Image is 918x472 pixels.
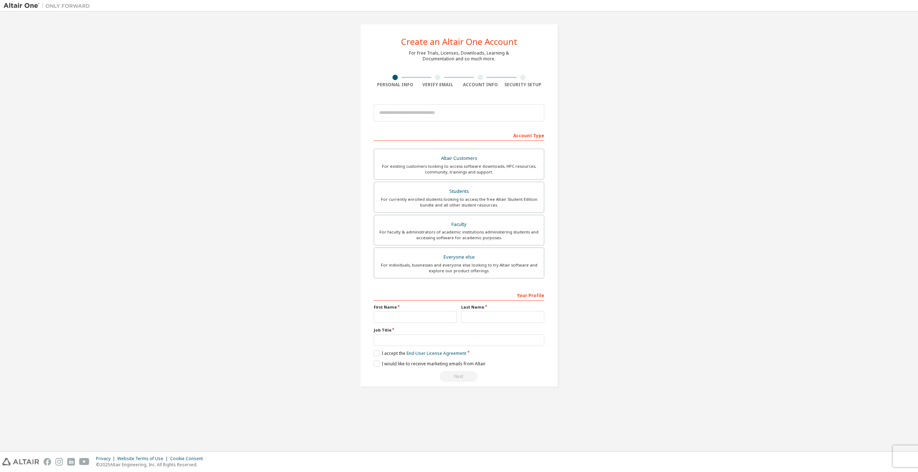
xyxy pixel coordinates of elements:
div: Account Type [374,129,544,141]
div: For currently enrolled students looking to access the free Altair Student Edition bundle and all ... [378,196,540,208]
div: For faculty & administrators of academic institutions administering students and accessing softwa... [378,229,540,241]
img: youtube.svg [79,458,90,466]
div: Faculty [378,219,540,230]
div: Altair Customers [378,153,540,163]
img: instagram.svg [55,458,63,466]
div: Account Info [459,82,502,88]
div: For existing customers looking to access software downloads, HPC resources, community, trainings ... [378,163,540,175]
img: facebook.svg [44,458,51,466]
div: Your Profile [374,289,544,301]
div: Students [378,186,540,196]
p: © 2025 Altair Engineering, Inc. All Rights Reserved. [96,462,207,468]
div: Everyone else [378,252,540,262]
img: linkedin.svg [67,458,75,466]
div: Verify Email [417,82,459,88]
div: Security Setup [502,82,545,88]
img: altair_logo.svg [2,458,39,466]
div: For individuals, businesses and everyone else looking to try Altair software and explore our prod... [378,262,540,274]
img: Altair One [4,2,94,9]
div: Read and acccept EULA to continue [374,371,544,382]
div: Personal Info [374,82,417,88]
label: First Name [374,304,457,310]
label: I accept the [374,350,466,356]
div: For Free Trials, Licenses, Downloads, Learning & Documentation and so much more. [409,50,509,62]
a: End-User License Agreement [406,350,466,356]
div: Website Terms of Use [117,456,170,462]
div: Create an Altair One Account [401,37,517,46]
div: Cookie Consent [170,456,207,462]
label: Last Name [461,304,544,310]
label: Job Title [374,327,544,333]
label: I would like to receive marketing emails from Altair [374,361,486,367]
div: Privacy [96,456,117,462]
